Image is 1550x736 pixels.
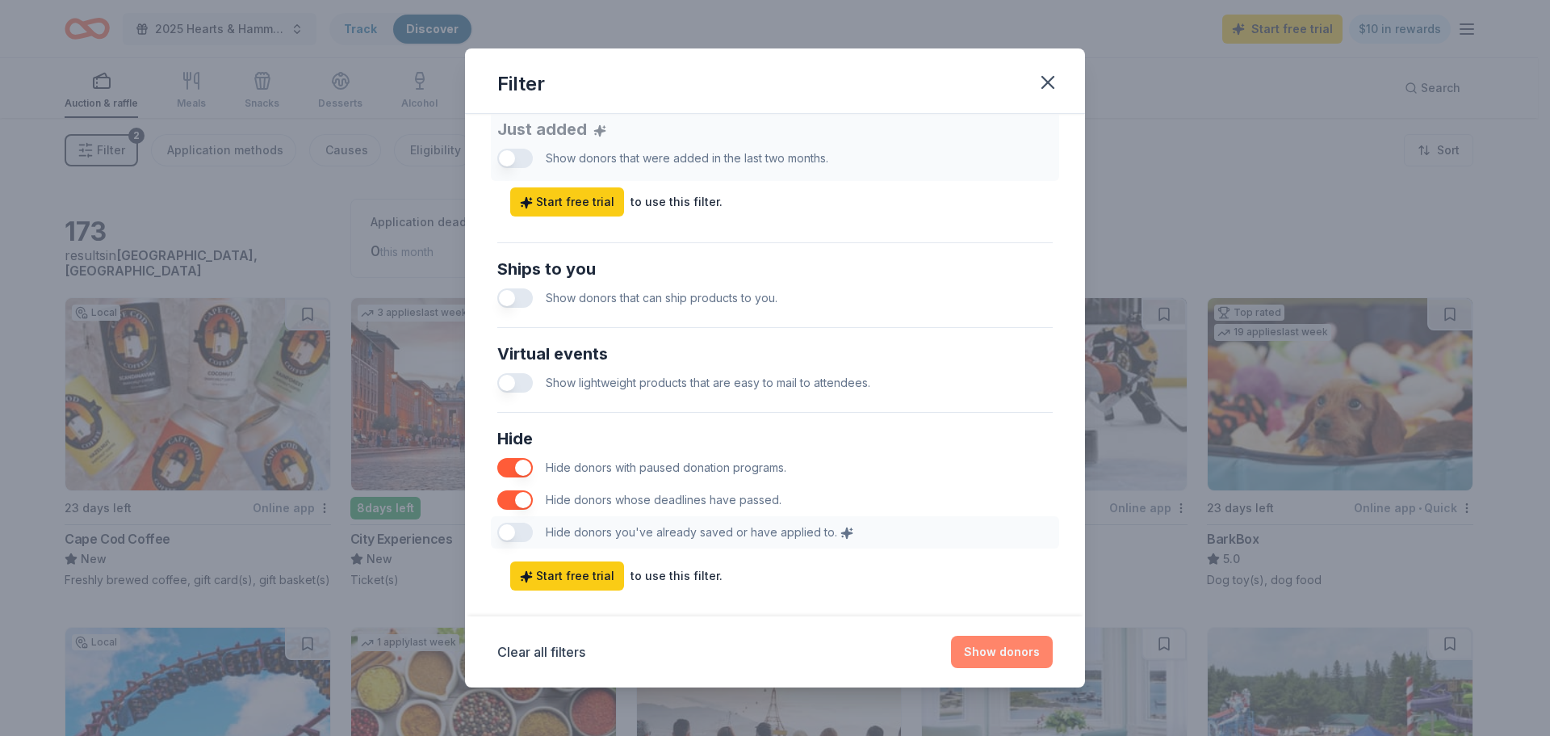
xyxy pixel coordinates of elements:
div: Hide [497,426,1053,452]
div: Virtual events [497,341,1053,367]
button: Clear all filters [497,645,585,659]
div: to use this filter. [630,566,723,586]
span: Show donors that can ship products to you. [546,291,777,305]
span: Hide donors with paused donation programs. [546,461,786,474]
div: to use this filter. [630,192,723,212]
span: Start free trial [520,566,614,586]
a: Start free trial [510,187,624,217]
span: Hide donors whose deadlines have passed. [546,493,781,507]
a: Start free trial [510,561,624,591]
button: Show donors [951,636,1053,668]
div: Ships to you [497,256,1053,282]
span: Show lightweight products that are easy to mail to attendees. [546,376,870,389]
span: Start free trial [520,192,614,212]
div: Filter [497,71,545,97]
